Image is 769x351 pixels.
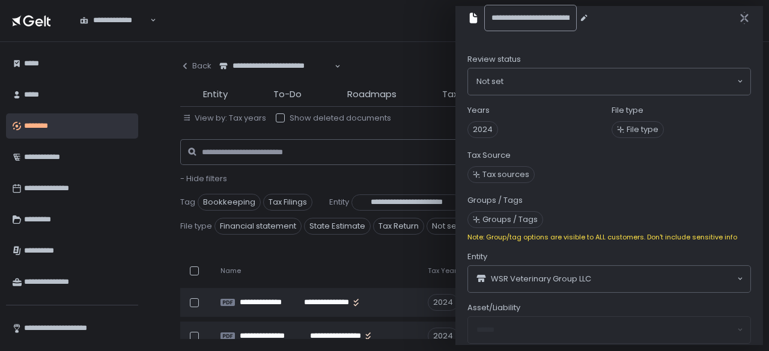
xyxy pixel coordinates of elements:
span: Review status [467,54,521,65]
span: Not set [476,76,503,88]
span: WSR Veterinary Group LLC [491,274,591,284]
span: 2024 [467,121,498,138]
span: Roadmaps [347,88,397,101]
div: Search for option [468,68,750,95]
div: Back [180,61,211,71]
span: Tag [180,197,195,208]
span: Asset/Liability [467,302,520,313]
input: Search for option [503,76,736,88]
span: Entity [467,251,487,262]
span: Groups / Tags [482,214,538,225]
span: File type [180,221,212,232]
span: Tax sources [482,169,529,180]
div: Note: Group/tag options are visible to ALL customers. Don't include sensitive info [467,233,751,242]
span: Entity [329,197,349,208]
input: Search for option [591,273,736,285]
label: Years [467,105,490,116]
span: Tax Years [428,266,461,275]
div: 2024 [428,294,458,311]
input: Search for option [219,71,333,83]
button: View by: Tax years [183,113,266,124]
span: Tax Filings [263,194,312,211]
div: 2024 [428,328,458,344]
span: Bookkeeping [198,194,261,211]
span: Name [220,266,241,275]
div: Search for option [211,54,341,79]
div: Search for option [468,266,750,292]
div: Search for option [72,8,156,33]
span: Tax Return [373,218,424,235]
label: File type [612,105,643,116]
span: Not set [427,218,464,235]
span: State Estimate [304,218,371,235]
span: - Hide filters [180,173,227,184]
span: To-Do [273,88,302,101]
span: File type [627,124,658,135]
button: Back [180,54,211,78]
span: Entity [203,88,228,101]
span: Tax Filing [442,88,481,101]
label: Tax Source [467,150,511,161]
input: Search for option [80,26,149,38]
button: - Hide filters [180,173,227,184]
label: Groups / Tags [467,195,523,206]
span: Financial statement [214,218,302,235]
